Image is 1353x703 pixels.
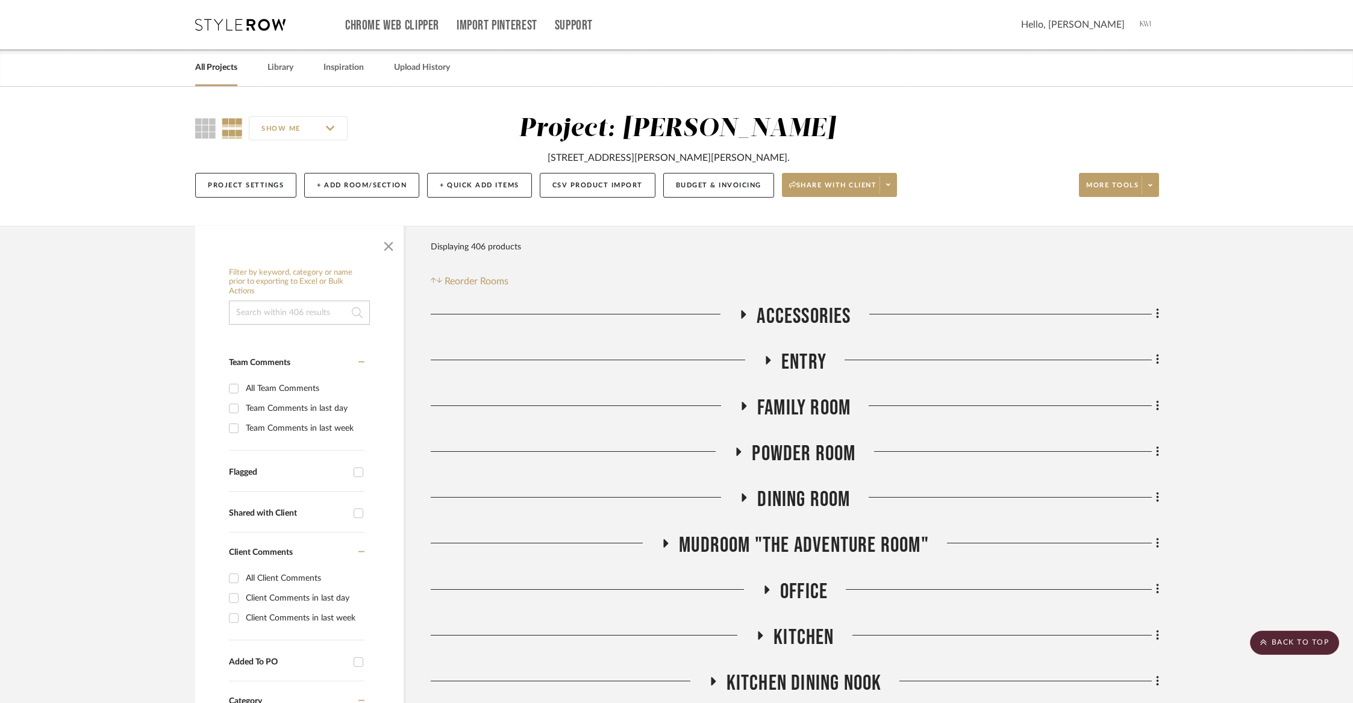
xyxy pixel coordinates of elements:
[229,467,348,478] div: Flagged
[229,301,370,325] input: Search within 406 results
[1021,17,1125,32] span: Hello, [PERSON_NAME]
[229,548,293,557] span: Client Comments
[229,657,348,667] div: Added To PO
[246,379,361,398] div: All Team Comments
[431,274,508,289] button: Reorder Rooms
[789,181,877,199] span: Share with client
[752,441,855,467] span: Powder Room
[679,533,929,558] span: Mudroom "The Adventure Room"
[1086,181,1139,199] span: More tools
[457,20,537,31] a: Import Pinterest
[757,395,851,421] span: Family Room
[757,304,851,330] span: Accessories
[548,151,790,165] div: [STREET_ADDRESS][PERSON_NAME][PERSON_NAME].
[246,608,361,628] div: Client Comments in last week
[773,625,834,651] span: Kitchen
[345,20,439,31] a: Chrome Web Clipper
[246,399,361,418] div: Team Comments in last day
[663,173,774,198] button: Budget & Invoicing
[726,670,882,696] span: Kitchen Dining Nook
[757,487,850,513] span: Dining Room
[229,268,370,296] h6: Filter by keyword, category or name prior to exporting to Excel or Bulk Actions
[394,60,450,76] a: Upload History
[519,116,836,142] div: Project: [PERSON_NAME]
[195,60,237,76] a: All Projects
[229,358,290,367] span: Team Comments
[431,235,521,259] div: Displaying 406 products
[246,569,361,588] div: All Client Comments
[246,419,361,438] div: Team Comments in last week
[195,173,296,198] button: Project Settings
[781,349,826,375] span: Entry
[1079,173,1159,197] button: More tools
[246,589,361,608] div: Client Comments in last day
[1250,631,1339,655] scroll-to-top-button: BACK TO TOP
[540,173,655,198] button: CSV Product Import
[1134,12,1159,37] img: avatar
[377,232,401,256] button: Close
[782,173,898,197] button: Share with client
[427,173,532,198] button: + Quick Add Items
[229,508,348,519] div: Shared with Client
[323,60,364,76] a: Inspiration
[555,20,593,31] a: Support
[445,274,508,289] span: Reorder Rooms
[267,60,293,76] a: Library
[780,579,828,605] span: Office
[304,173,419,198] button: + Add Room/Section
